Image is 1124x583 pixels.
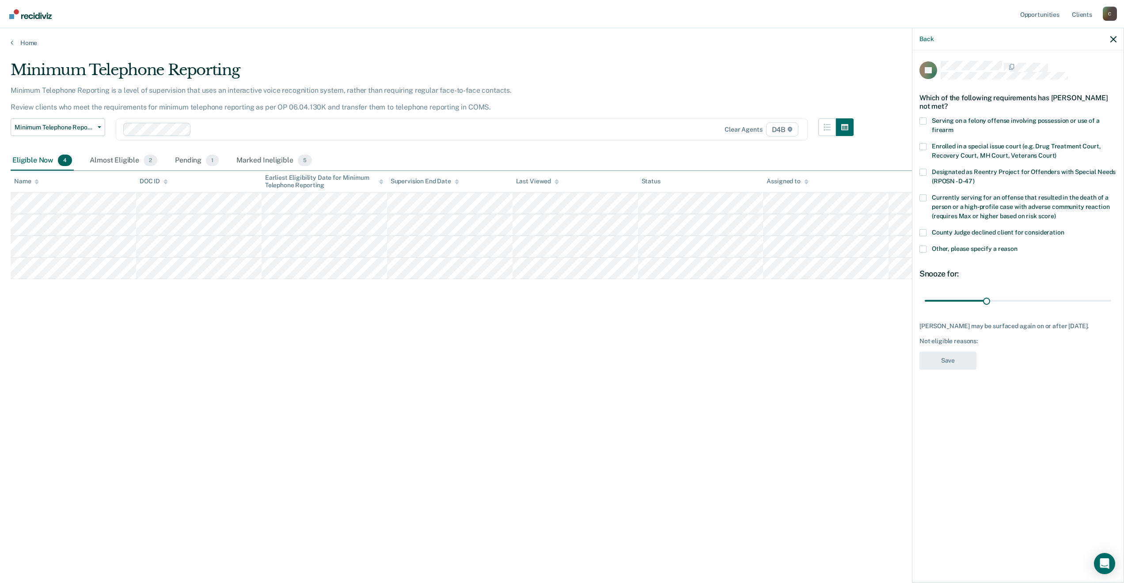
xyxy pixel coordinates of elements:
span: D4B [766,122,798,136]
span: 1 [206,155,219,166]
div: Name [14,178,39,185]
div: Marked Ineligible [235,151,314,170]
span: Designated as Reentry Project for Offenders with Special Needs (RPOSN - D-47) [932,168,1116,185]
button: Back [919,35,934,43]
span: County Judge declined client for consideration [932,229,1064,236]
div: Almost Eligible [88,151,159,170]
div: Eligible Now [11,151,74,170]
button: Save [919,352,976,370]
div: Last Viewed [516,178,559,185]
span: 4 [58,155,72,166]
span: Currently serving for an offense that resulted in the death of a person or a high-profile case wi... [932,194,1109,220]
div: Pending [173,151,220,170]
p: Minimum Telephone Reporting is a level of supervision that uses an interactive voice recognition ... [11,86,512,111]
span: Serving on a felony offense involving possession or use of a firearm [932,117,1100,133]
span: Other, please specify a reason [932,245,1018,252]
div: [PERSON_NAME] may be surfaced again on or after [DATE]. [919,322,1116,330]
div: Assigned to [767,178,808,185]
div: DOC ID [140,178,168,185]
div: Minimum Telephone Reporting [11,61,854,86]
div: C [1103,7,1117,21]
div: Status [642,178,661,185]
a: Home [11,39,1113,47]
button: Profile dropdown button [1103,7,1117,21]
span: 5 [298,155,312,166]
span: 2 [144,155,157,166]
div: Open Intercom Messenger [1094,553,1115,574]
img: Recidiviz [9,9,52,19]
div: Not eligible reasons: [919,337,1116,345]
div: Which of the following requirements has [PERSON_NAME] not met? [919,87,1116,117]
div: Earliest Eligibility Date for Minimum Telephone Reporting [265,174,384,189]
div: Clear agents [725,126,762,133]
div: Snooze for: [919,269,1116,279]
span: Enrolled in a special issue court (e.g. Drug Treatment Court, Recovery Court, MH Court, Veterans ... [932,143,1101,159]
div: Supervision End Date [391,178,459,185]
span: Minimum Telephone Reporting [15,124,94,131]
